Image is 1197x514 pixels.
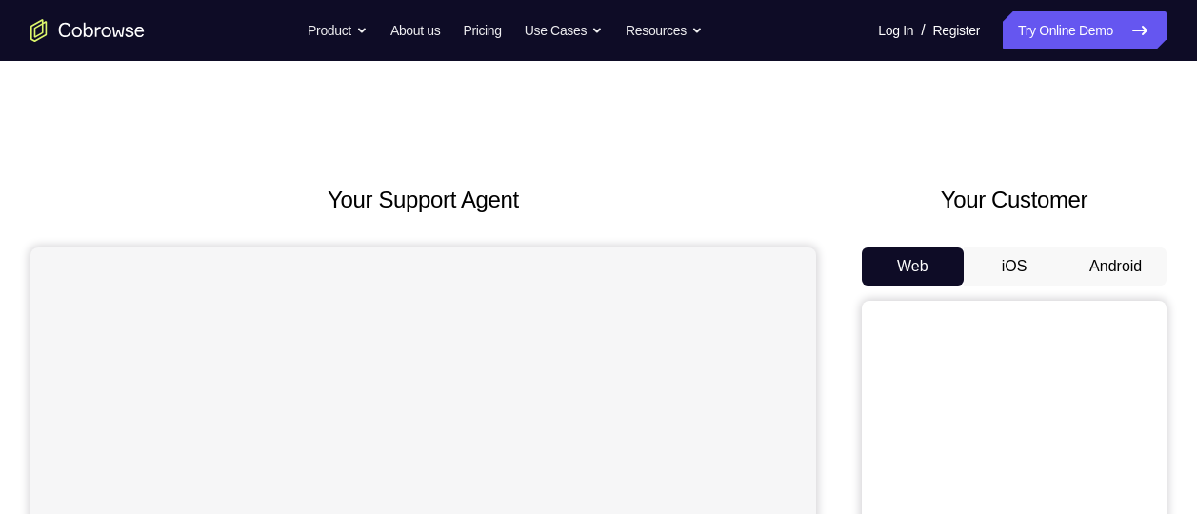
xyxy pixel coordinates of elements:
h2: Your Customer [862,183,1167,217]
button: Web [862,247,964,286]
h2: Your Support Agent [30,183,816,217]
a: Go to the home page [30,19,145,42]
a: Try Online Demo [1003,11,1167,49]
a: Log In [878,11,913,49]
button: Product [308,11,368,49]
button: Resources [626,11,703,49]
span: / [921,19,925,42]
button: Use Cases [525,11,603,49]
a: Register [933,11,980,49]
a: Pricing [463,11,501,49]
button: Android [1065,247,1167,286]
button: iOS [964,247,1066,286]
a: About us [390,11,440,49]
